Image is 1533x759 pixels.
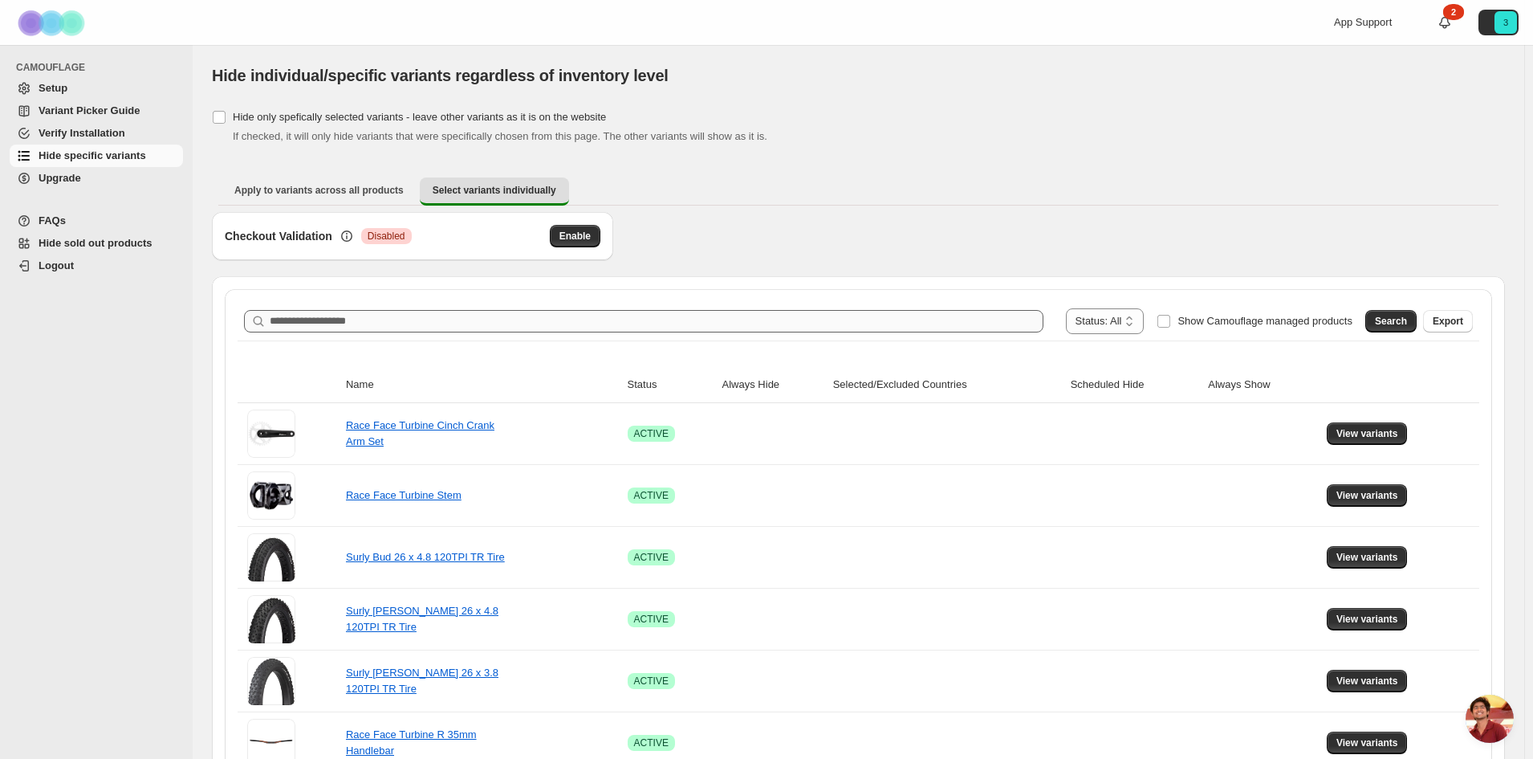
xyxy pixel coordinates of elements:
a: Surly [PERSON_NAME] 26 x 3.8 120TPI TR Tire [346,667,498,695]
span: View variants [1336,737,1398,749]
button: View variants [1327,670,1408,692]
span: Disabled [368,230,405,243]
span: View variants [1336,427,1398,440]
span: Hide sold out products [39,237,152,249]
span: Avatar with initials 3 [1494,11,1517,34]
span: Export [1433,315,1463,328]
a: Variant Picker Guide [10,100,183,122]
a: Hide sold out products [10,232,183,255]
span: ACTIVE [634,675,669,688]
text: 3 [1503,18,1508,27]
img: Race Face Turbine Stem [247,471,295,520]
span: View variants [1336,613,1398,626]
span: CAMOUFLAGE [16,61,185,74]
span: If checked, it will only hide variants that were specifically chosen from this page. The other va... [233,130,767,142]
a: Race Face Turbine Stem [346,489,462,501]
th: Selected/Excluded Countries [828,367,1066,403]
span: Show Camouflage managed products [1177,315,1352,327]
span: ACTIVE [634,489,669,502]
span: Hide specific variants [39,149,146,161]
a: Surly [PERSON_NAME] 26 x 4.8 120TPI TR Tire [346,605,498,633]
a: Race Face Turbine Cinch Crank Arm Set [346,419,494,447]
a: Logout [10,255,183,277]
img: Camouflage [13,1,93,45]
span: ACTIVE [634,613,669,626]
span: Select variants individually [433,184,556,197]
span: Logout [39,259,74,271]
th: Always Hide [718,367,828,403]
a: Surly Bud 26 x 4.8 120TPI TR Tire [346,551,505,563]
button: Enable [550,225,600,247]
th: Name [341,367,623,403]
span: Apply to variants across all products [234,184,404,197]
th: Scheduled Hide [1066,367,1204,403]
span: FAQs [39,214,66,226]
button: View variants [1327,546,1408,569]
th: Status [623,367,718,403]
button: Search [1365,310,1417,333]
h3: Checkout Validation [225,228,332,244]
span: ACTIVE [634,427,669,440]
img: Surly Nate 26 x 3.8 120TPI TR Tire [247,657,295,705]
img: Surly Lou 26 x 4.8 120TPI TR Tire [247,595,295,643]
button: Avatar with initials 3 [1478,10,1519,35]
span: Setup [39,82,67,94]
button: View variants [1327,422,1408,445]
img: Surly Bud 26 x 4.8 120TPI TR Tire [247,533,295,581]
div: Open chat [1466,695,1514,743]
a: FAQs [10,210,183,232]
a: Setup [10,77,183,100]
a: Race Face Turbine R 35mm Handlebar [346,728,477,757]
span: ACTIVE [634,737,669,749]
a: Hide specific variants [10,145,183,167]
button: View variants [1327,608,1408,630]
div: 2 [1443,4,1464,20]
span: Variant Picker Guide [39,104,140,116]
span: Upgrade [39,172,81,184]
span: Hide only spefically selected variants - leave other variants as it is on the website [233,111,606,123]
span: View variants [1336,551,1398,564]
span: Search [1375,315,1407,328]
span: ACTIVE [634,551,669,564]
button: Select variants individually [420,178,569,206]
span: App Support [1334,16,1392,28]
th: Always Show [1203,367,1322,403]
span: Enable [559,230,591,243]
a: Upgrade [10,167,183,190]
button: Apply to variants across all products [222,178,417,203]
span: Hide individual/specific variants regardless of inventory level [212,67,669,84]
span: Verify Installation [39,127,125,139]
a: Verify Installation [10,122,183,145]
button: View variants [1327,484,1408,507]
a: 2 [1437,14,1453,31]
span: View variants [1336,675,1398,688]
img: Race Face Turbine Cinch Crank Arm Set [247,410,295,458]
span: View variants [1336,489,1398,502]
button: Export [1423,310,1473,333]
button: View variants [1327,732,1408,754]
